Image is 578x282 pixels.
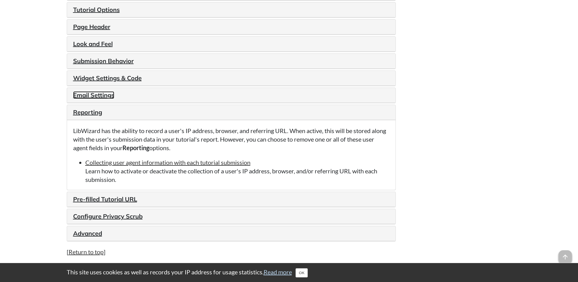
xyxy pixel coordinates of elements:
[73,126,389,152] p: LibWizard has the ability to record a user's IP address, browser, and referring URL. When active,...
[85,158,389,184] li: Learn how to activate or deactivate the collection of a user's IP address, browser, and/or referr...
[61,268,518,277] div: This site uses cookies as well as records your IP address for usage statistics.
[558,251,572,258] a: arrow_upward
[85,159,250,166] a: Collecting user agent information with each tutorial submission
[73,212,143,220] a: Configure Privacy Scrub
[558,250,572,264] span: arrow_upward
[73,195,137,203] a: Pre-filled Tutorial URL
[73,6,120,13] a: Tutorial Options
[73,57,134,65] a: Submission Behavior
[69,248,104,255] a: Return to top
[73,230,102,237] a: Advanced
[73,108,102,116] a: Reporting
[296,268,308,277] button: Close
[73,40,113,48] a: Look and Feel
[73,91,114,99] a: Email Settings
[264,268,292,276] a: Read more
[67,248,396,256] p: [ ]
[73,74,142,82] a: Widget Settings & Code
[73,23,110,31] a: Page Header
[122,144,149,151] strong: Reporting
